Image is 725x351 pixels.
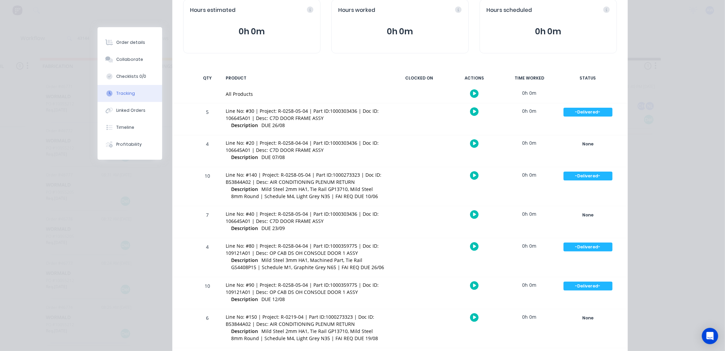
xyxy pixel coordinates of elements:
[226,242,386,257] div: Line No: #80 | Project: R-0258-04-04 | Part ID:1000359775 | Doc ID: 109121A01 | Desc: OP CAB DS O...
[559,71,617,85] div: STATUS
[116,73,146,80] div: Checklists 0/0
[564,282,612,291] div: -Delivered-
[262,296,285,302] span: DUE 12/08
[564,172,612,180] div: -Delivered-
[231,122,258,129] span: Description
[98,102,162,119] button: Linked Orders
[98,34,162,51] button: Order details
[563,171,613,181] button: -Delivered-
[116,124,134,130] div: Timeline
[504,103,555,119] div: 0h 0m
[197,310,218,348] div: 6
[231,186,258,193] span: Description
[262,225,285,231] span: DUE 23/09
[231,328,378,341] span: Mild Steel 2mm HA1, Tie Rail GP13710, Mild Steel 8mm Round | Schedule M4, Light Grey N35 | FAI RE...
[231,154,258,161] span: Description
[231,186,378,199] span: Mild Steel 2mm HA1, Tie Rail GP13710, Mild Steel 8mm Round | Schedule M4, Light Grey N35 | FAI RE...
[231,225,258,232] span: Description
[487,25,610,38] button: 0h 0m
[116,39,145,46] div: Order details
[563,107,613,117] button: -Delivered-
[504,238,555,253] div: 0h 0m
[262,154,285,160] span: DUE 07/08
[197,168,218,206] div: 10
[197,71,218,85] div: QTY
[563,210,613,220] button: None
[504,206,555,222] div: 0h 0m
[197,104,218,135] div: 5
[564,314,612,322] div: None
[394,71,445,85] div: CLOCKED ON
[231,296,258,303] span: Description
[563,281,613,291] button: -Delivered-
[98,119,162,136] button: Timeline
[197,207,218,238] div: 7
[197,136,218,167] div: 4
[226,313,386,328] div: Line No: #150 | Project: R-0219-04 | Part ID:1000273323 | Doc ID: B53844A02 | Desc: AIR CONDITION...
[262,122,285,128] span: DUE 26/08
[197,239,218,277] div: 4
[504,277,555,293] div: 0h 0m
[564,108,612,117] div: -Delivered-
[563,313,613,323] button: None
[226,171,386,186] div: Line No: #140 | Project: R-0258-05-04 | Part ID:1000273323 | Doc ID: B53844A02 | Desc: AIR CONDIT...
[98,85,162,102] button: Tracking
[226,107,386,122] div: Line No: #30 | Project: R-0258-05-04 | Part ID:1000303436 | Doc ID: 106645A01 | Desc: C7D DOOR FR...
[231,328,258,335] span: Description
[222,71,390,85] div: PRODUCT
[231,257,384,270] span: Mild Steel 3mm HA1, Machined Part, Tie Rail GS4408P15 | Schedule M1, Graphite Grey N65 | FAI REQ ...
[116,141,142,147] div: Profitability
[702,328,718,344] div: Open Intercom Messenger
[504,135,555,151] div: 0h 0m
[563,139,613,149] button: None
[116,107,145,113] div: Linked Orders
[564,211,612,220] div: None
[190,25,313,38] button: 0h 0m
[116,56,143,63] div: Collaborate
[504,167,555,182] div: 0h 0m
[98,136,162,153] button: Profitability
[190,6,236,14] span: Hours estimated
[564,243,612,251] div: -Delivered-
[504,309,555,324] div: 0h 0m
[226,210,386,225] div: Line No: #40 | Project: R-0258-05-04 | Part ID:1000303436 | Doc ID: 106645A01 | Desc: C7D DOOR FR...
[231,257,258,264] span: Description
[504,71,555,85] div: TIME WORKED
[226,139,386,154] div: Line No: #20 | Project: R-0258-04-04 | Part ID:1000303436 | Doc ID: 106645A01 | Desc: C7D DOOR FR...
[226,90,386,98] div: All Products
[504,85,555,101] div: 0h 0m
[339,25,462,38] button: 0h 0m
[564,140,612,148] div: None
[339,6,376,14] span: Hours worked
[563,242,613,252] button: -Delivered-
[226,281,386,296] div: Line No: #90 | Project: R-0258-05-04 | Part ID:1000359775 | Doc ID: 109121A01 | Desc: OP CAB DS O...
[487,6,532,14] span: Hours scheduled
[449,71,500,85] div: ACTIONS
[197,278,218,309] div: 10
[116,90,135,96] div: Tracking
[98,68,162,85] button: Checklists 0/0
[98,51,162,68] button: Collaborate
